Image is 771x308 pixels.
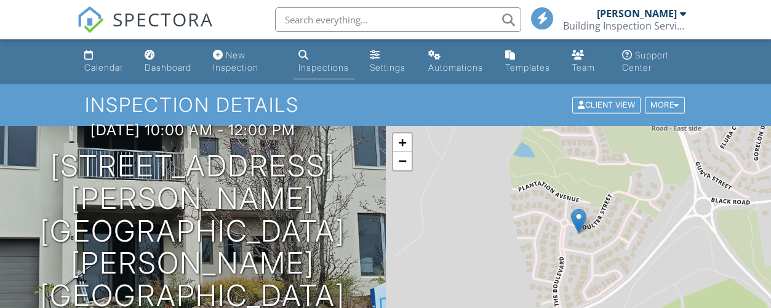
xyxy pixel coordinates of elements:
a: Team [567,44,607,79]
div: New Inspection [213,50,258,73]
a: Dashboard [140,44,198,79]
h1: Inspection Details [85,94,686,116]
a: SPECTORA [77,17,214,42]
input: Search everything... [275,7,521,32]
div: Building Inspection Services [563,20,686,32]
a: Zoom in [393,133,412,152]
a: Client View [571,100,644,109]
div: Client View [572,97,641,114]
a: Support Center [617,44,692,79]
div: More [645,97,685,114]
div: Team [572,62,595,73]
a: Zoom out [393,152,412,170]
a: Automations (Basic) [423,44,490,79]
div: Support Center [622,50,669,73]
a: Settings [365,44,414,79]
div: Dashboard [145,62,191,73]
div: Templates [505,62,550,73]
div: Inspections [298,62,349,73]
a: New Inspection [208,44,284,79]
span: SPECTORA [113,6,214,32]
span: − [398,153,406,168]
div: Settings [370,62,405,73]
img: Marker [571,208,586,234]
div: Automations [428,62,483,73]
img: The Best Home Inspection Software - Spectora [77,6,104,33]
div: Calendar [84,62,123,73]
a: Inspections [294,44,355,79]
a: Templates [500,44,557,79]
a: Calendar [79,44,130,79]
div: [PERSON_NAME] [597,7,677,20]
span: + [398,135,406,150]
h3: [DATE] 10:00 am - 12:00 pm [90,122,295,138]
